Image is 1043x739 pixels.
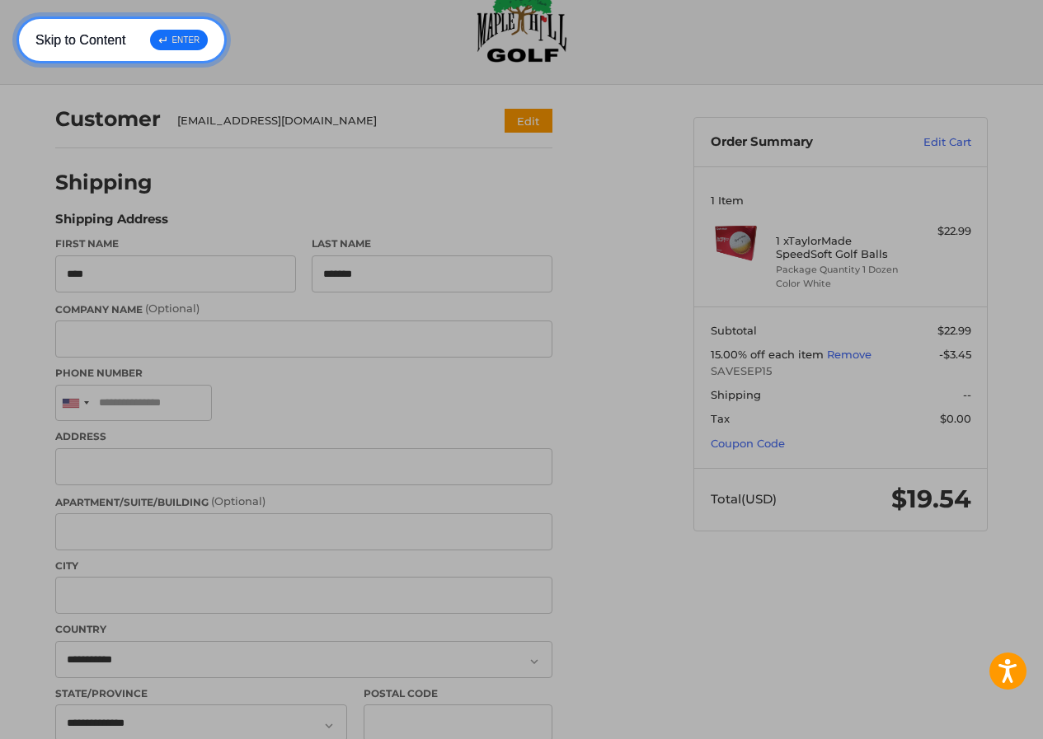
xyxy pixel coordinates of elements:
label: Country [55,622,552,637]
span: $0.00 [940,412,971,425]
a: Edit Cart [888,134,971,151]
li: Color White [776,277,902,291]
div: $22.99 [906,223,971,240]
h4: 1 x TaylorMade SpeedSoft Golf Balls [776,234,902,261]
h2: Customer [55,106,161,132]
span: Subtotal [711,324,757,337]
h3: 1 Item [711,194,971,207]
button: Edit [505,109,552,133]
span: $19.54 [891,484,971,514]
span: $22.99 [937,324,971,337]
label: Company Name [55,301,552,317]
small: (Optional) [145,302,200,315]
small: (Optional) [211,494,265,507]
label: State/Province [55,686,347,701]
span: 15.00% off each item [711,348,827,361]
span: SAVESEP15 [711,363,971,380]
li: Package Quantity 1 Dozen [776,263,902,277]
label: Apartment/Suite/Building [55,493,552,510]
a: Coupon Code [711,437,785,450]
h3: Order Summary [711,134,888,151]
div: United States: +1 [56,386,94,421]
div: [EMAIL_ADDRESS][DOMAIN_NAME] [177,113,473,129]
label: First Name [55,236,296,251]
span: Shipping [711,388,761,401]
label: Last Name [312,236,552,251]
legend: Shipping Address [55,210,168,236]
label: Postal Code [364,686,553,701]
label: City [55,559,552,573]
span: -$3.45 [939,348,971,361]
h2: Shipping [55,170,153,195]
label: Phone Number [55,366,552,381]
label: Address [55,429,552,444]
span: Total (USD) [711,491,777,507]
span: Tax [711,412,730,425]
span: -- [963,388,971,401]
a: Remove [827,348,872,361]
